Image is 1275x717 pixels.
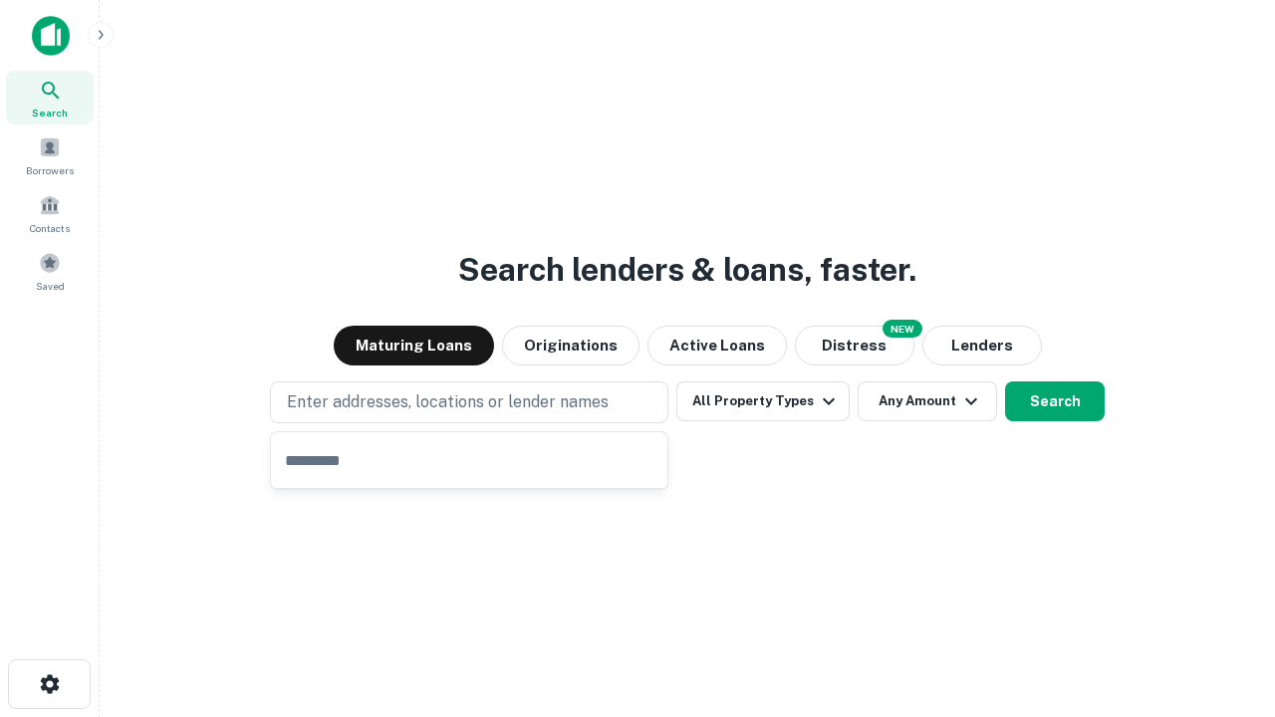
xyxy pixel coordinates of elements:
button: Originations [502,326,639,365]
button: Search [1005,381,1105,421]
a: Search [6,71,94,124]
span: Borrowers [26,162,74,178]
button: Any Amount [858,381,997,421]
iframe: Chat Widget [1175,558,1275,653]
a: Saved [6,244,94,298]
p: Enter addresses, locations or lender names [287,390,609,414]
button: Search distressed loans with lien and other non-mortgage details. [795,326,914,365]
button: Maturing Loans [334,326,494,365]
a: Contacts [6,186,94,240]
button: Lenders [922,326,1042,365]
a: Borrowers [6,128,94,182]
button: Enter addresses, locations or lender names [270,381,668,423]
button: Active Loans [647,326,787,365]
h3: Search lenders & loans, faster. [458,246,916,294]
span: Contacts [30,220,70,236]
img: capitalize-icon.png [32,16,70,56]
button: All Property Types [676,381,850,421]
span: Search [32,105,68,120]
span: Saved [36,278,65,294]
div: NEW [883,320,922,338]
